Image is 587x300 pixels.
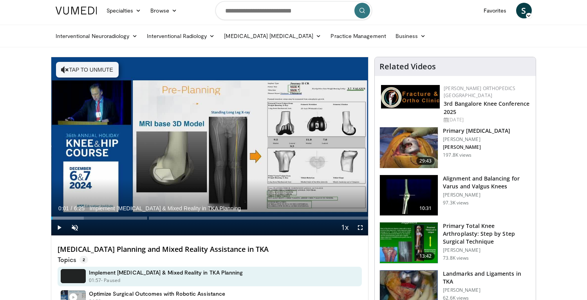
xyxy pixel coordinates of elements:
p: [PERSON_NAME] [443,144,510,150]
p: [PERSON_NAME] [443,136,510,143]
img: 297061_3.png.150x105_q85_crop-smart_upscale.jpg [380,127,438,168]
h3: Alignment and Balancing for Varus and Valgus Knees [443,175,531,190]
div: [DATE] [444,116,529,123]
span: Implement [MEDICAL_DATA] & Mixed Reality in TKA Planning [89,205,241,212]
span: 13:42 [416,252,435,260]
img: oa8B-rsjN5HfbTbX5hMDoxOjB1O5lLKx_1.150x105_q85_crop-smart_upscale.jpg [380,222,438,263]
p: [PERSON_NAME] [443,247,531,253]
button: Tap to unmute [56,62,119,78]
button: Unmute [67,220,83,235]
p: 197.8K views [443,152,471,158]
p: 73.8K views [443,255,469,261]
img: 1ab50d05-db0e-42c7-b700-94c6e0976be2.jpeg.150x105_q85_autocrop_double_scale_upscale_version-0.2.jpg [381,85,440,108]
a: Specialties [102,3,146,18]
a: Business [391,28,431,44]
p: [PERSON_NAME] [443,287,531,293]
span: 29:43 [416,157,435,165]
img: 38523_0000_3.png.150x105_q85_crop-smart_upscale.jpg [380,175,438,216]
a: [PERSON_NAME] Orthopedics [GEOGRAPHIC_DATA] [444,85,515,99]
a: Interventional Radiology [142,28,220,44]
a: 29:43 Primary [MEDICAL_DATA] [PERSON_NAME] [PERSON_NAME] 197.8K views [379,127,531,168]
h3: Primary Total Knee Arthroplasty: Step by Step Surgical Technique [443,222,531,246]
input: Search topics, interventions [215,1,372,20]
button: Playback Rate [337,220,352,235]
h3: Primary [MEDICAL_DATA] [443,127,510,135]
a: Browse [146,3,182,18]
p: 97.3K views [443,200,469,206]
a: Favorites [479,3,511,18]
img: VuMedi Logo [56,7,97,14]
p: Topics [58,256,88,264]
a: 13:42 Primary Total Knee Arthroplasty: Step by Step Surgical Technique [PERSON_NAME] 73.8K views [379,222,531,264]
h4: Implement [MEDICAL_DATA] & Mixed Reality in TKA Planning [89,269,243,276]
button: Play [51,220,67,235]
h4: Optimize Surgical Outcomes with Robotic Assistance [89,290,226,297]
span: 10:31 [416,204,435,212]
span: 6:25 [74,205,85,211]
a: 3rd Bangalore Knee Conference 2025 [444,100,529,116]
p: - Paused [101,277,120,284]
span: 0:01 [58,205,69,211]
a: Interventional Neuroradiology [51,28,142,44]
span: / [71,205,72,211]
div: Progress Bar [51,217,368,220]
h3: Landmarks and Ligaments in TKA [443,270,531,286]
h4: Related Videos [379,62,436,71]
a: [MEDICAL_DATA] [MEDICAL_DATA] [219,28,326,44]
button: Fullscreen [352,220,368,235]
p: 01:57 [89,277,101,284]
a: S [516,3,532,18]
video-js: Video Player [51,57,368,236]
a: Practice Management [326,28,390,44]
span: 2 [79,256,88,264]
p: [PERSON_NAME] [443,192,531,198]
h4: [MEDICAL_DATA] Planning and Mixed Reality Assistance in TKA [58,245,362,254]
a: 10:31 Alignment and Balancing for Varus and Valgus Knees [PERSON_NAME] 97.3K views [379,175,531,216]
